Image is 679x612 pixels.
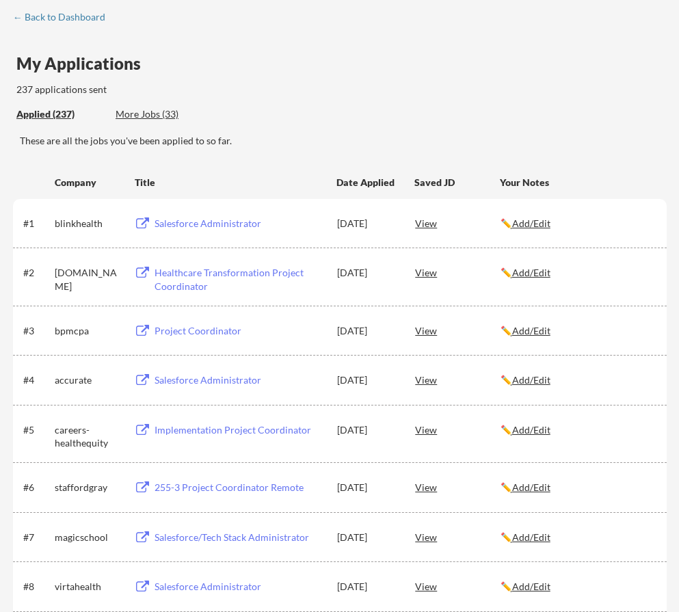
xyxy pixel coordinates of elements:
u: Add/Edit [512,481,550,493]
div: Salesforce Administrator [155,217,324,230]
div: #4 [23,373,50,387]
div: [DATE] [337,580,397,594]
div: [DOMAIN_NAME] [55,266,122,293]
div: [DATE] [337,324,397,338]
div: [DATE] [337,423,397,437]
div: [DATE] [337,481,397,494]
div: Salesforce/Tech Stack Administrator [155,531,324,544]
div: View [415,524,500,549]
div: Saved JD [414,170,500,194]
div: #5 [23,423,50,437]
div: Salesforce Administrator [155,373,324,387]
div: #3 [23,324,50,338]
div: These are job applications we think you'd be a good fit for, but couldn't apply you to automatica... [116,107,216,122]
div: ✏️ [501,580,654,594]
div: bpmcpa [55,324,122,338]
div: Implementation Project Coordinator [155,423,324,437]
u: Add/Edit [512,424,550,436]
div: ← Back to Dashboard [13,12,116,22]
div: ✏️ [501,217,654,230]
div: View [415,574,500,598]
div: ✏️ [501,531,654,544]
div: #1 [23,217,50,230]
div: blinkhealth [55,217,122,230]
div: 255-3 Project Coordinator Remote [155,481,324,494]
div: #2 [23,266,50,280]
div: ✏️ [501,423,654,437]
div: View [415,475,500,499]
div: Company [55,176,122,189]
div: Title [135,176,323,189]
div: [DATE] [337,373,397,387]
div: My Applications [16,55,152,72]
u: Add/Edit [512,581,550,592]
div: Healthcare Transformation Project Coordinator [155,266,324,293]
u: Add/Edit [512,267,550,278]
div: virtahealth [55,580,122,594]
div: View [415,367,500,392]
div: magicschool [55,531,122,544]
div: #6 [23,481,50,494]
div: Date Applied [336,176,396,189]
div: Your Notes [500,176,654,189]
div: More Jobs (33) [116,107,216,121]
div: 237 applications sent [16,83,281,96]
u: Add/Edit [512,374,550,386]
div: Salesforce Administrator [155,580,324,594]
div: staffordgray [55,481,122,494]
div: ✏️ [501,373,654,387]
u: Add/Edit [512,217,550,229]
a: ← Back to Dashboard [13,12,116,25]
div: View [415,417,500,442]
div: [DATE] [337,217,397,230]
div: View [415,260,500,284]
div: Project Coordinator [155,324,324,338]
div: accurate [55,373,122,387]
div: ✏️ [501,481,654,494]
div: #7 [23,531,50,544]
div: ✏️ [501,324,654,338]
div: #8 [23,580,50,594]
div: These are all the jobs you've been applied to so far. [20,134,667,148]
div: Applied (237) [16,107,105,121]
div: View [415,211,500,235]
div: ✏️ [501,266,654,280]
u: Add/Edit [512,325,550,336]
div: [DATE] [337,531,397,544]
div: View [415,318,500,343]
div: careers-healthequity [55,423,122,450]
u: Add/Edit [512,531,550,543]
div: These are all the jobs you've been applied to so far. [16,107,105,122]
div: [DATE] [337,266,397,280]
